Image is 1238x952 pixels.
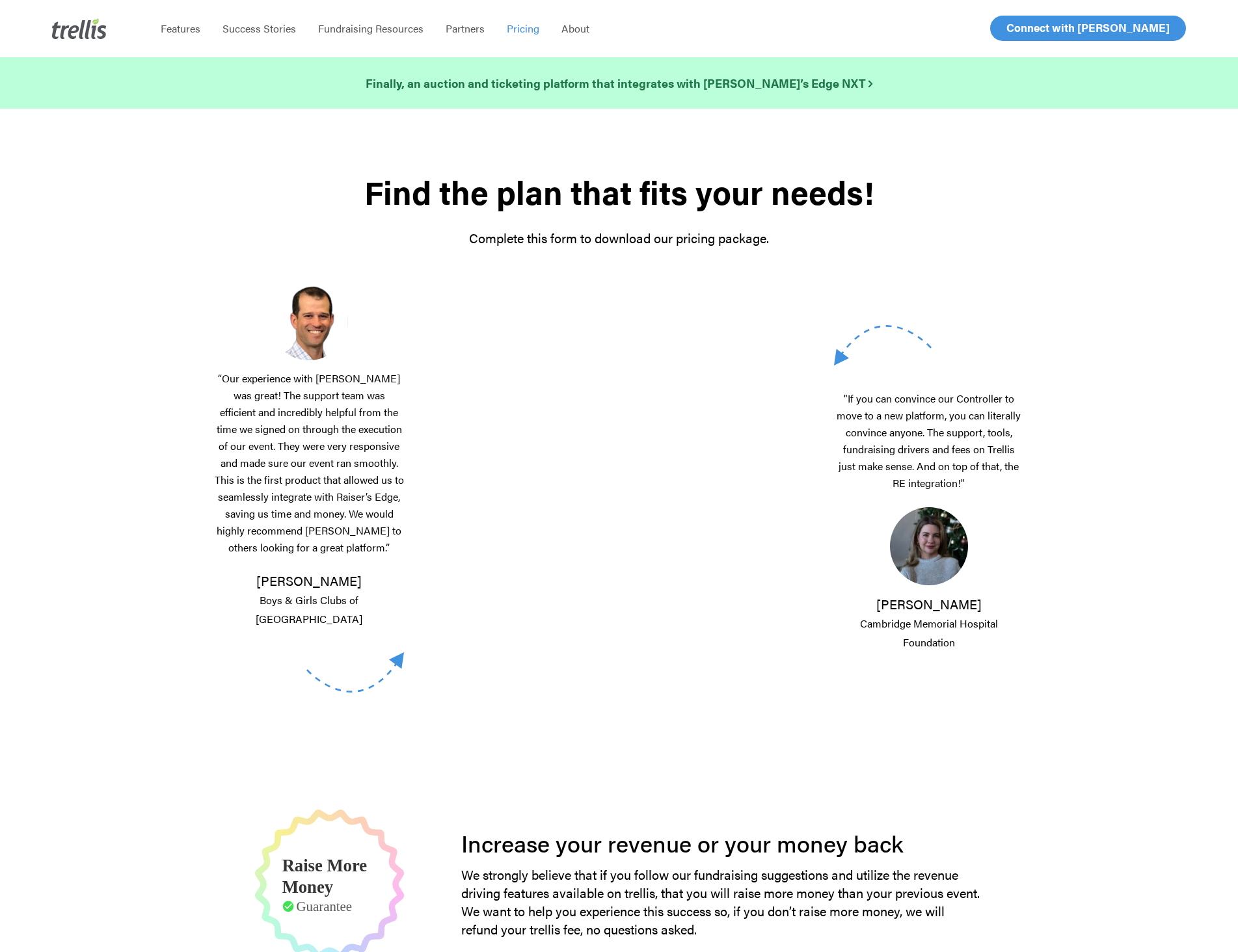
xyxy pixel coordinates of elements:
[461,866,983,938] p: We strongly believe that if you follow our fundraising suggestions and utilize the revenue drivin...
[461,830,983,856] h2: Increase your revenue or your money back
[496,22,550,35] a: Pricing
[860,616,998,650] span: Cambridge Memorial Hospital Foundation
[561,21,589,36] span: About
[215,229,1024,247] p: Complete this form to download our pricing package.
[222,21,296,36] span: Success Stories
[256,592,362,626] span: Boys & Girls Clubs of [GEOGRAPHIC_DATA]
[161,21,200,36] span: Features
[834,390,1024,507] p: "If you can convince our Controller to move to a new platform, you can literally convince anyone....
[990,16,1186,41] a: Connect with [PERSON_NAME]
[366,75,872,91] strong: Finally, an auction and ticketing platform that integrates with [PERSON_NAME]’s Edge NXT
[215,572,405,628] p: [PERSON_NAME]
[52,18,107,39] img: Trellis
[507,21,539,36] span: Pricing
[366,74,872,92] a: Finally, an auction and ticketing platform that integrates with [PERSON_NAME]’s Edge NXT
[435,22,496,35] a: Partners
[211,22,307,35] a: Success Stories
[1006,20,1170,35] span: Connect with [PERSON_NAME]
[307,22,435,35] a: Fundraising Resources
[446,21,485,36] span: Partners
[364,168,874,215] strong: Find the plan that fits your needs!
[834,595,1024,651] p: [PERSON_NAME]
[550,22,600,35] a: About
[890,507,968,585] img: 1700858054423.jpeg
[215,370,405,572] p: “Our experience with [PERSON_NAME] was great! The support team was efficient and incredibly helpf...
[318,21,424,36] span: Fundraising Resources
[270,283,348,360] img: Screenshot-2025-03-18-at-2.39.01%E2%80%AFPM.png
[150,22,211,35] a: Features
